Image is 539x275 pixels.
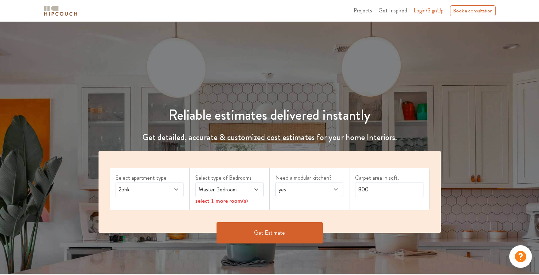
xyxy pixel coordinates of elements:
[378,6,407,15] span: Get Inspired
[197,185,243,194] span: Master Bedroom
[355,182,423,197] input: Enter area sqft
[354,6,372,15] span: Projects
[116,174,184,182] label: Select apartment type
[217,222,323,243] button: Get Estimate
[414,6,444,15] span: Login/SignUp
[43,5,78,17] img: logo-horizontal.svg
[277,185,324,194] span: yes
[94,132,445,142] h4: Get detailed, accurate & customized cost estimates for your home Interiors.
[195,174,264,182] label: Select type of Bedrooms
[94,107,445,124] h1: Reliable estimates delivered instantly
[275,174,344,182] label: Need a modular kitchen?
[195,197,264,204] div: select 1 more room(s)
[43,3,78,19] span: logo-horizontal.svg
[355,174,423,182] label: Carpet area in sqft.
[117,185,164,194] span: 2bhk
[450,5,496,16] div: Book a consultation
